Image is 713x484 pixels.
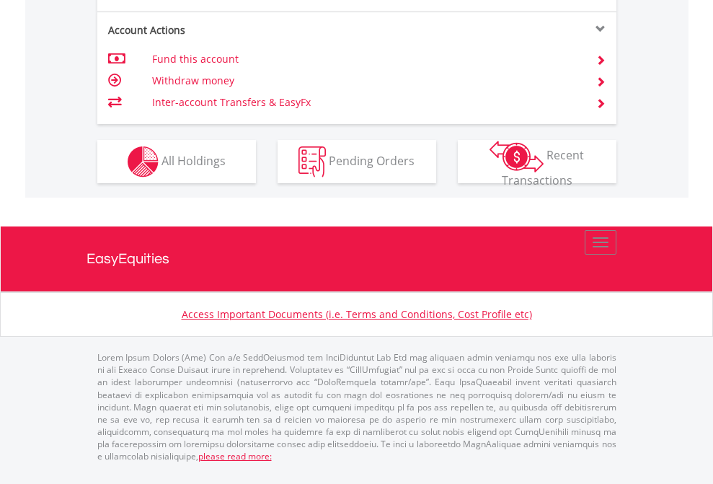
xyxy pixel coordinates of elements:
[458,140,616,183] button: Recent Transactions
[278,140,436,183] button: Pending Orders
[329,152,415,168] span: Pending Orders
[152,92,578,113] td: Inter-account Transfers & EasyFx
[97,351,616,462] p: Lorem Ipsum Dolors (Ame) Con a/e SeddOeiusmod tem InciDiduntut Lab Etd mag aliquaen admin veniamq...
[87,226,627,291] a: EasyEquities
[182,307,532,321] a: Access Important Documents (i.e. Terms and Conditions, Cost Profile etc)
[298,146,326,177] img: pending_instructions-wht.png
[152,48,578,70] td: Fund this account
[490,141,544,172] img: transactions-zar-wht.png
[161,152,226,168] span: All Holdings
[198,450,272,462] a: please read more:
[97,23,357,38] div: Account Actions
[97,140,256,183] button: All Holdings
[128,146,159,177] img: holdings-wht.png
[152,70,578,92] td: Withdraw money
